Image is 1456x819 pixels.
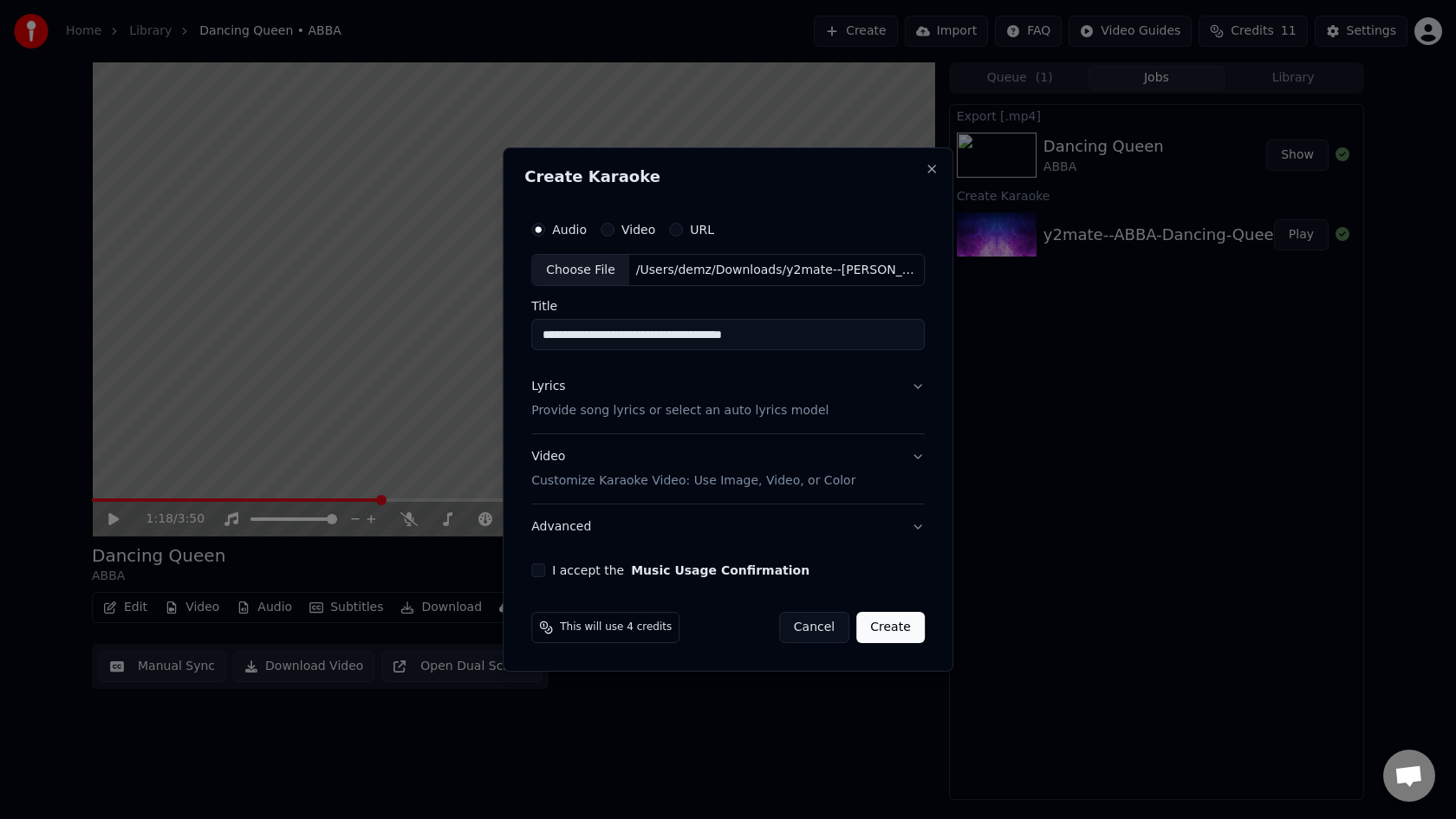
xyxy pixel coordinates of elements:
[631,564,809,576] button: I accept the
[552,224,587,236] label: Audio
[552,564,809,576] label: I accept the
[629,262,924,279] div: /Users/demz/Downloads/y2mate--[PERSON_NAME]-Hallelujah-Lyrics.mp3
[779,612,849,643] button: Cancel
[531,365,925,434] button: LyricsProvide song lyrics or select an auto lyrics model
[560,621,672,634] span: This will use 4 credits
[524,169,932,185] h2: Create Karaoke
[621,224,655,236] label: Video
[531,449,855,491] div: Video
[531,504,925,549] button: Advanced
[531,301,925,313] label: Title
[532,255,629,286] div: Choose File
[531,403,829,420] p: Provide song lyrics or select an auto lyrics model
[531,379,565,396] div: Lyrics
[856,612,925,643] button: Create
[531,435,925,504] button: VideoCustomize Karaoke Video: Use Image, Video, or Color
[690,224,714,236] label: URL
[531,472,855,490] p: Customize Karaoke Video: Use Image, Video, or Color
